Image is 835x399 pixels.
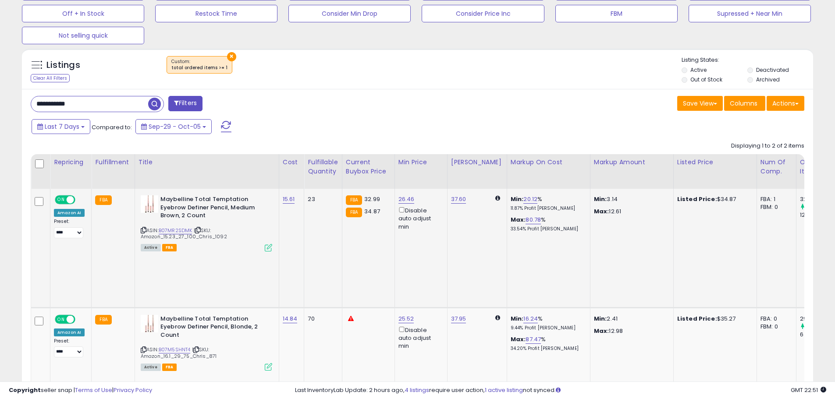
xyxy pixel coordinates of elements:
[56,196,67,204] span: ON
[54,219,85,238] div: Preset:
[75,386,112,394] a: Terms of Use
[511,226,583,232] p: 33.54% Profit [PERSON_NAME]
[160,195,267,222] b: Maybelline Total Temptation Eyebrow Definer Pencil, Medium Brown, 2 Count
[54,328,85,336] div: Amazon AI
[9,386,41,394] strong: Copyright
[227,52,236,61] button: ×
[141,315,272,370] div: ASIN:
[511,195,524,203] b: Min:
[45,122,79,131] span: Last 7 Days
[594,208,667,215] p: 12.61
[32,119,90,134] button: Last 7 Days
[141,195,272,251] div: ASIN:
[22,27,144,44] button: Not selling quick
[308,195,335,203] div: 23
[791,386,826,394] span: 2025-10-13 22:51 GMT
[677,195,717,203] b: Listed Price:
[346,195,362,205] small: FBA
[677,195,750,203] div: $34.87
[346,208,362,217] small: FBA
[511,205,583,212] p: 11.87% Profit [PERSON_NAME]
[485,386,523,394] a: 1 active listing
[283,314,298,323] a: 14.84
[760,195,789,203] div: FBA: 1
[171,58,227,71] span: Custom:
[526,335,541,344] a: 87.47
[141,364,161,371] span: All listings currently available for purchase on Amazon
[168,96,203,111] button: Filters
[800,158,832,176] div: Ordered Items
[398,195,415,204] a: 26.46
[398,325,441,350] div: Disable auto adjust min
[760,203,789,211] div: FBM: 0
[767,96,804,111] button: Actions
[594,207,609,215] strong: Max:
[507,154,590,189] th: The percentage added to the cost of goods (COGS) that forms the calculator for Min & Max prices.
[159,346,191,353] a: B07M5SHNT4
[346,158,391,176] div: Current Buybox Price
[422,5,544,22] button: Consider Price Inc
[730,99,757,108] span: Columns
[511,215,526,224] b: Max:
[95,315,111,325] small: FBA
[594,314,607,323] strong: Min:
[451,195,466,204] a: 37.60
[511,158,586,167] div: Markup on Cost
[511,335,526,343] b: Max:
[364,195,380,203] span: 32.99
[682,56,813,64] p: Listing States:
[594,195,667,203] p: 3.14
[689,5,811,22] button: Supressed + Near Min
[511,335,583,352] div: %
[594,315,667,323] p: 2.41
[141,315,158,332] img: 31LbK0mCu1L._SL40_.jpg
[756,66,789,74] label: Deactivated
[160,315,267,342] b: Maybelline Total Temptation Eyebrow Definer Pencil, Blonde, 2 Count
[690,66,707,74] label: Active
[22,5,144,22] button: Off + In Stock
[159,227,192,234] a: B07MR2SDMK
[760,315,789,323] div: FBA: 0
[724,96,765,111] button: Columns
[677,315,750,323] div: $35.27
[594,195,607,203] strong: Min:
[555,5,678,22] button: FBM
[451,314,466,323] a: 37.95
[283,195,295,204] a: 15.61
[594,327,667,335] p: 12.98
[54,338,85,358] div: Preset:
[594,327,609,335] strong: Max:
[141,227,227,240] span: | SKU: Amazon_15.23_27_100_Chris_1092
[74,315,88,323] span: OFF
[677,96,723,111] button: Save View
[139,158,275,167] div: Title
[135,119,212,134] button: Sep-29 - Oct-05
[92,123,132,131] span: Compared to:
[308,158,338,176] div: Fulfillable Quantity
[141,195,158,213] img: 31qo4T5J-sL._SL40_.jpg
[731,142,804,150] div: Displaying 1 to 2 of 2 items
[95,195,111,205] small: FBA
[677,158,753,167] div: Listed Price
[74,196,88,204] span: OFF
[295,386,826,395] div: Last InventoryLab Update: 2 hours ago, require user action, not synced.
[523,195,537,204] a: 20.12
[162,364,177,371] span: FBA
[141,244,161,251] span: All listings currently available for purchase on Amazon
[31,74,70,82] div: Clear All Filters
[54,158,88,167] div: Repricing
[511,315,583,331] div: %
[56,315,67,323] span: ON
[690,76,722,83] label: Out of Stock
[141,346,217,359] span: | SKU: Amazon_16.1_29_75_Chris_871
[46,59,80,71] h5: Listings
[677,314,717,323] b: Listed Price:
[114,386,152,394] a: Privacy Policy
[594,158,670,167] div: Markup Amount
[760,323,789,331] div: FBM: 0
[405,386,429,394] a: 4 listings
[171,65,227,71] div: total ordered items >= 1
[756,76,780,83] label: Archived
[760,158,792,176] div: Num of Comp.
[9,386,152,395] div: seller snap | |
